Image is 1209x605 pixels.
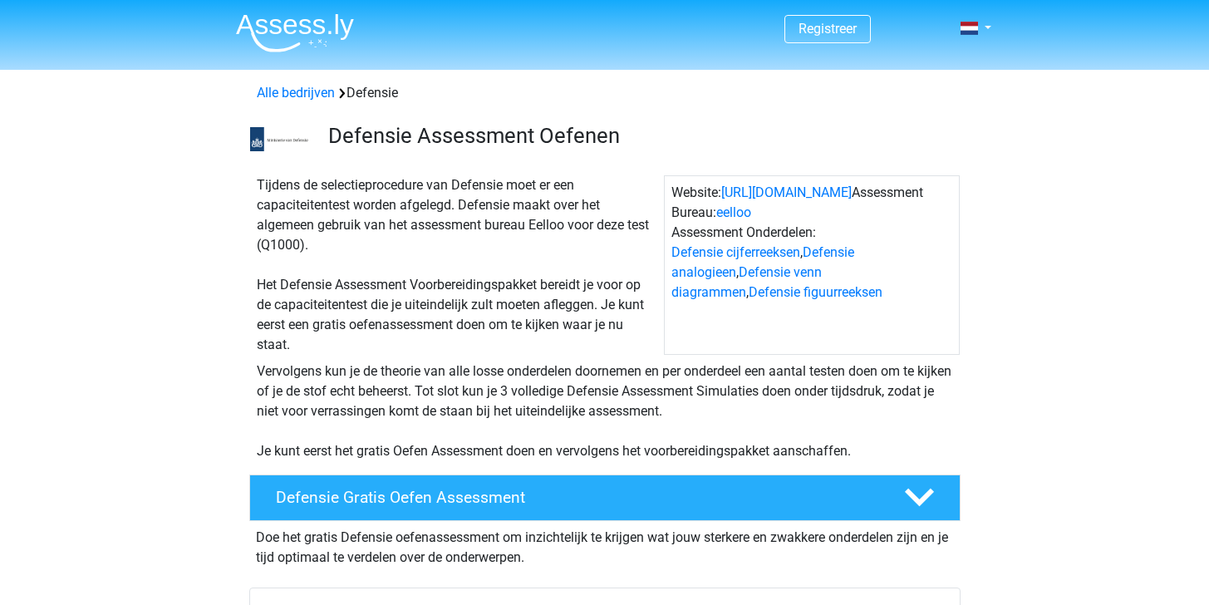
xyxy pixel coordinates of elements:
a: Defensie analogieen [671,244,854,280]
a: Defensie venn diagrammen [671,264,822,300]
h3: Defensie Assessment Oefenen [328,123,947,149]
img: Assessly [236,13,354,52]
a: Defensie Gratis Oefen Assessment [243,475,967,521]
a: Registreer [799,21,857,37]
a: Defensie cijferreeksen [671,244,800,260]
div: Defensie [250,83,960,103]
div: Doe het gratis Defensie oefenassessment om inzichtelijk te krijgen wat jouw sterkere en zwakkere ... [249,521,961,568]
div: Vervolgens kun je de theorie van alle losse onderdelen doornemen en per onderdeel een aantal test... [250,362,960,461]
div: Website: Assessment Bureau: Assessment Onderdelen: , , , [664,175,960,355]
div: Tijdens de selectieprocedure van Defensie moet er een capaciteitentest worden afgelegd. Defensie ... [250,175,664,355]
a: Defensie figuurreeksen [749,284,882,300]
a: [URL][DOMAIN_NAME] [721,184,852,200]
h4: Defensie Gratis Oefen Assessment [276,488,877,507]
a: eelloo [716,204,751,220]
a: Alle bedrijven [257,85,335,101]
